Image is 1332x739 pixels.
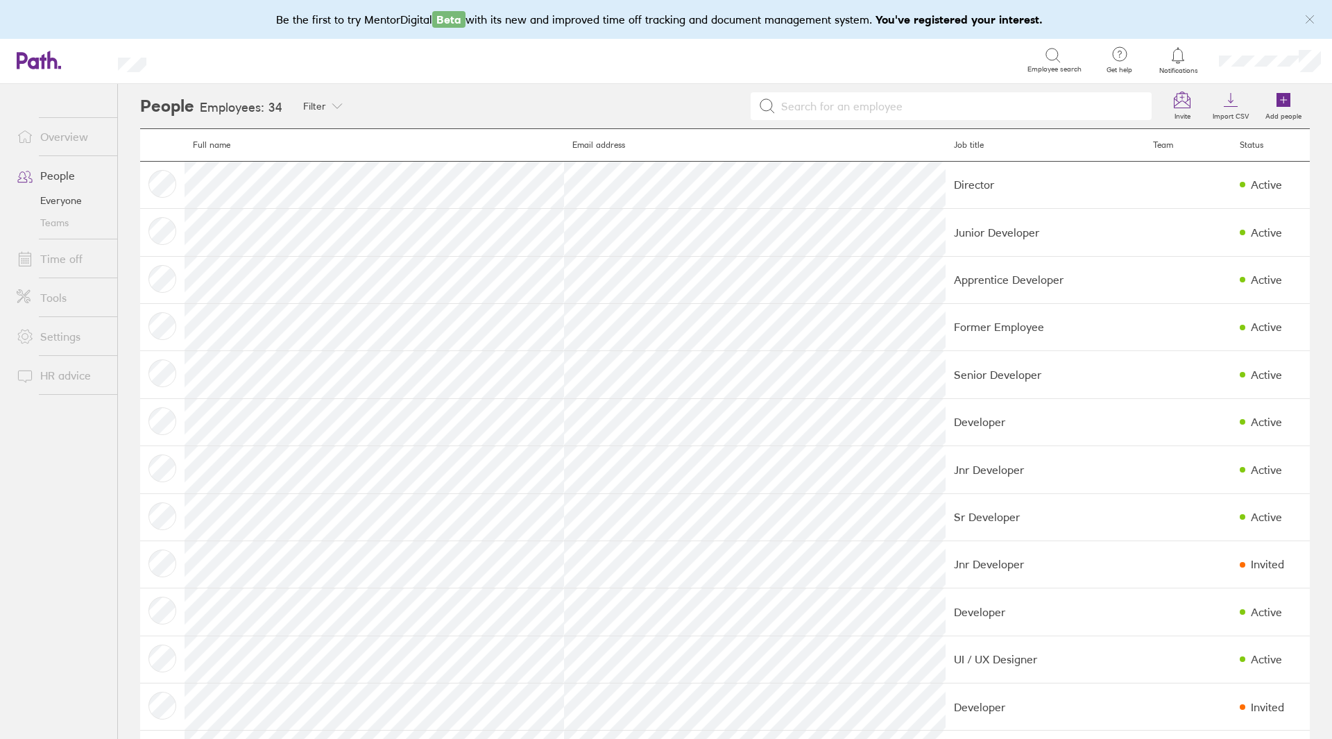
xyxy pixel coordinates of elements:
h2: People [140,84,194,128]
h3: Employees: 34 [200,101,282,115]
a: Overview [6,123,117,151]
div: Active [1251,416,1282,428]
div: Invited [1251,701,1284,713]
td: Sr Developer [946,493,1145,541]
td: Former Employee [946,303,1145,350]
span: Get help [1097,66,1142,74]
td: Jnr Developer [946,541,1145,588]
a: Settings [6,323,117,350]
td: Developer [946,398,1145,445]
td: Director [946,161,1145,208]
th: Team [1145,129,1231,162]
div: Active [1251,464,1282,476]
td: UI / UX Designer [946,636,1145,683]
th: Email address [564,129,946,162]
a: Invite [1160,84,1204,128]
span: Employee search [1027,65,1082,74]
th: Full name [185,129,564,162]
a: People [6,162,117,189]
td: Senior Developer [946,351,1145,398]
div: Active [1251,226,1282,239]
div: Active [1251,321,1282,333]
a: HR advice [6,362,117,389]
b: You've registered your interest. [876,12,1043,26]
div: Search [184,53,219,66]
span: Beta [432,11,466,28]
a: Tools [6,284,117,312]
div: Active [1251,606,1282,618]
label: Add people [1257,108,1310,121]
a: Add people [1257,84,1310,128]
a: Notifications [1156,46,1201,75]
div: Be the first to try MentorDigital with its new and improved time off tracking and document manage... [276,11,1057,28]
label: Invite [1166,108,1199,121]
div: Active [1251,653,1282,665]
div: Invited [1251,558,1284,570]
td: Developer [946,588,1145,636]
div: Active [1251,178,1282,191]
th: Status [1231,129,1310,162]
td: Developer [946,683,1145,731]
td: Junior Developer [946,209,1145,256]
a: Everyone [6,189,117,212]
div: Active [1251,273,1282,286]
input: Search for an employee [776,93,1144,119]
td: Jnr Developer [946,446,1145,493]
th: Job title [946,129,1145,162]
label: Import CSV [1204,108,1257,121]
td: Apprentice Developer [946,256,1145,303]
span: Notifications [1156,67,1201,75]
div: Active [1251,368,1282,381]
a: Time off [6,245,117,273]
a: Import CSV [1204,84,1257,128]
span: Filter [303,101,326,112]
a: Teams [6,212,117,234]
div: Active [1251,511,1282,523]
